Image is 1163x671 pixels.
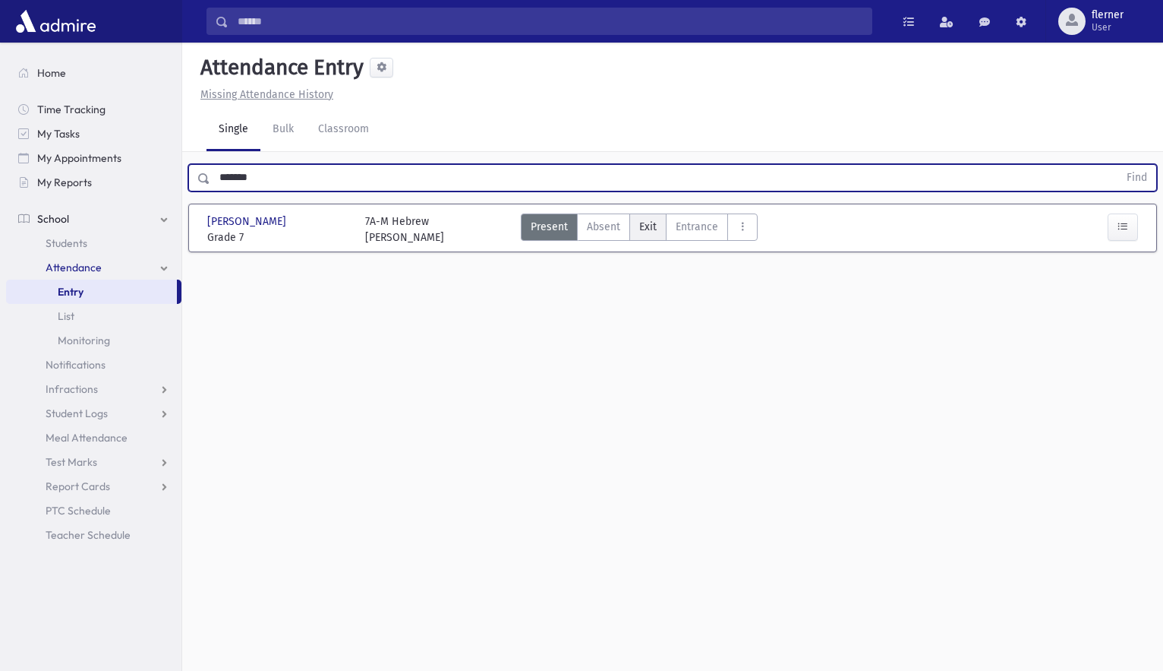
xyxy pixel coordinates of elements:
[6,255,181,280] a: Attendance
[6,146,181,170] a: My Appointments
[639,219,657,235] span: Exit
[6,304,181,328] a: List
[200,88,333,101] u: Missing Attendance History
[260,109,306,151] a: Bulk
[37,151,121,165] span: My Appointments
[306,109,381,151] a: Classroom
[194,88,333,101] a: Missing Attendance History
[58,309,74,323] span: List
[46,261,102,274] span: Attendance
[37,127,80,141] span: My Tasks
[229,8,871,35] input: Search
[46,528,131,542] span: Teacher Schedule
[194,55,364,81] h5: Attendance Entry
[6,499,181,523] a: PTC Schedule
[6,426,181,450] a: Meal Attendance
[1117,165,1156,191] button: Find
[58,285,84,299] span: Entry
[6,231,181,255] a: Students
[58,334,110,347] span: Monitoring
[46,480,110,493] span: Report Cards
[587,219,620,235] span: Absent
[46,382,98,396] span: Infractions
[1092,9,1124,21] span: flerner
[6,207,181,231] a: School
[46,431,128,445] span: Meal Attendance
[6,377,181,401] a: Infractions
[6,328,181,353] a: Monitoring
[6,61,181,85] a: Home
[676,219,718,235] span: Entrance
[37,176,92,189] span: My Reports
[37,66,66,80] span: Home
[206,109,260,151] a: Single
[6,353,181,377] a: Notifications
[365,214,444,245] div: 7A-M Hebrew [PERSON_NAME]
[46,358,106,372] span: Notifications
[521,214,758,245] div: AttTypes
[6,280,177,304] a: Entry
[46,455,97,469] span: Test Marks
[6,97,181,122] a: Time Tracking
[46,236,87,250] span: Students
[37,103,106,116] span: Time Tracking
[6,450,181,474] a: Test Marks
[37,212,69,226] span: School
[531,219,568,235] span: Present
[6,474,181,499] a: Report Cards
[207,229,350,245] span: Grade 7
[46,504,111,517] span: PTC Schedule
[12,6,99,36] img: AdmirePro
[6,170,181,195] a: My Reports
[6,122,181,146] a: My Tasks
[207,214,289,229] span: [PERSON_NAME]
[1092,21,1124,33] span: User
[6,523,181,547] a: Teacher Schedule
[46,407,108,420] span: Student Logs
[6,401,181,426] a: Student Logs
